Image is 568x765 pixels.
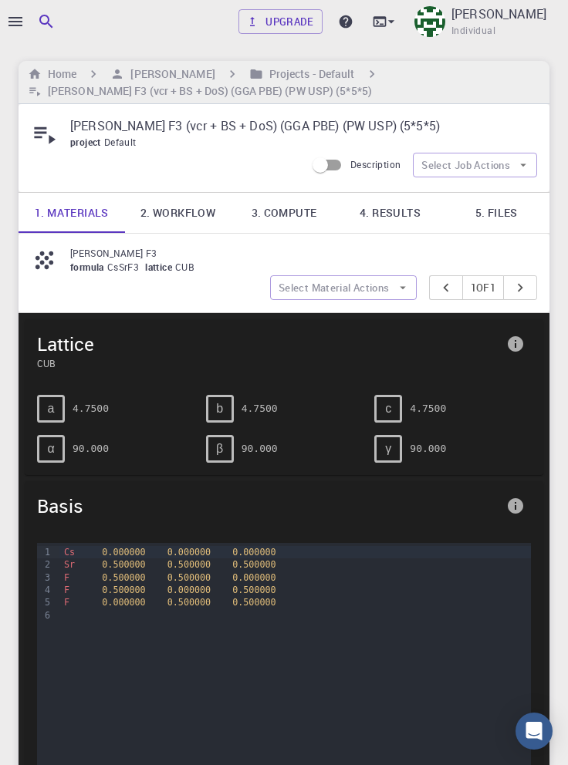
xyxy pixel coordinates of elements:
[25,66,543,99] nav: breadcrumb
[37,332,500,356] span: Lattice
[232,597,276,608] span: 0.500000
[32,11,80,25] span: Destek
[167,559,211,570] span: 0.500000
[37,584,52,596] div: 4
[443,193,549,233] a: 5. Files
[70,116,525,135] p: [PERSON_NAME] F3 (vcr + BS + DoS) (GGA PBE) (PW USP) (5*5*5)
[167,547,211,558] span: 0.000000
[167,572,211,583] span: 0.500000
[70,246,525,260] p: [PERSON_NAME] F3
[232,547,276,558] span: 0.000000
[64,547,75,558] span: Cs
[232,559,276,570] span: 0.500000
[231,193,337,233] a: 3. Compute
[500,329,531,359] button: info
[37,546,52,558] div: 1
[42,83,372,99] h6: [PERSON_NAME] F3 (vcr + BS + DoS) (GGA PBE) (PW USP) (5*5*5)
[263,66,355,83] h6: Projects - Default
[350,158,401,170] span: Description
[104,136,143,148] span: Default
[385,402,391,416] span: c
[125,193,232,233] a: 2. Workflow
[242,395,278,422] pre: 4.7500
[167,585,211,595] span: 0.000000
[232,572,276,583] span: 0.000000
[47,442,54,456] span: α
[37,571,52,584] div: 3
[216,402,223,416] span: b
[516,713,553,750] div: Open Intercom Messenger
[102,585,145,595] span: 0.500000
[42,66,76,83] h6: Home
[64,597,69,608] span: F
[175,261,201,273] span: CUB
[37,596,52,608] div: 5
[73,435,109,462] pre: 90.000
[70,136,104,148] span: project
[37,609,52,622] div: 6
[451,5,546,23] p: [PERSON_NAME]
[462,275,505,300] button: 1of1
[19,193,125,233] a: 1. Materials
[385,442,391,456] span: γ
[102,559,145,570] span: 0.500000
[64,572,69,583] span: F
[70,261,107,273] span: formula
[410,435,446,462] pre: 90.000
[216,442,223,456] span: β
[64,559,75,570] span: Sr
[73,395,109,422] pre: 4.7500
[64,585,69,595] span: F
[270,275,417,300] button: Select Material Actions
[107,261,145,273] span: CsSrF3
[37,356,500,370] span: CUB
[102,547,145,558] span: 0.000000
[500,490,531,521] button: info
[102,572,145,583] span: 0.500000
[48,402,55,416] span: a
[413,153,537,177] button: Select Job Actions
[337,193,444,233] a: 4. Results
[238,9,323,34] a: Upgrade
[414,6,445,37] img: Taha Yusuf
[410,395,446,422] pre: 4.7500
[37,494,500,518] span: Basis
[429,275,538,300] div: pager
[451,23,495,39] span: Individual
[242,435,278,462] pre: 90.000
[37,558,52,571] div: 2
[124,66,215,83] h6: [PERSON_NAME]
[167,597,211,608] span: 0.500000
[232,585,276,595] span: 0.500000
[145,261,175,273] span: lattice
[102,597,145,608] span: 0.000000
